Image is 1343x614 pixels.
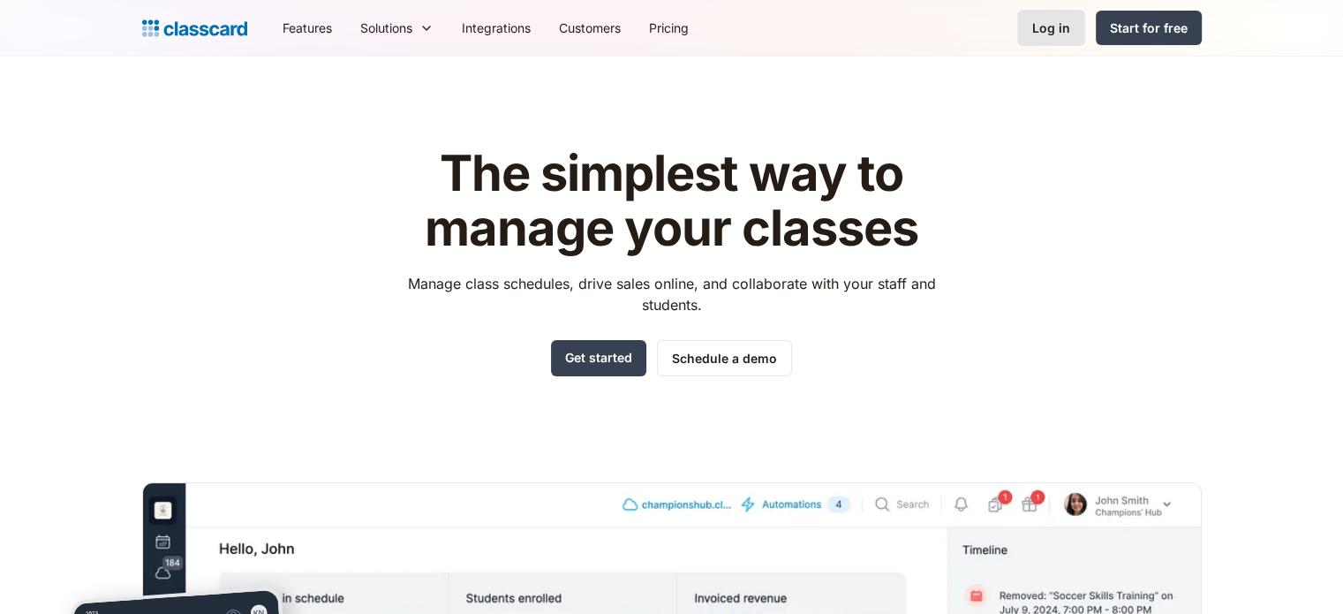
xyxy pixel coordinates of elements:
div: Solutions [346,8,448,48]
a: Get started [551,340,646,376]
a: Integrations [448,8,545,48]
a: Start for free [1096,11,1202,45]
a: Pricing [635,8,703,48]
div: Start for free [1110,19,1188,37]
a: home [142,16,247,41]
h1: The simplest way to manage your classes [391,147,952,255]
a: Features [268,8,346,48]
a: Customers [545,8,635,48]
div: Solutions [360,19,412,37]
p: Manage class schedules, drive sales online, and collaborate with your staff and students. [391,273,952,315]
a: Schedule a demo [657,340,792,376]
a: Log in [1017,10,1085,46]
div: Log in [1032,19,1070,37]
